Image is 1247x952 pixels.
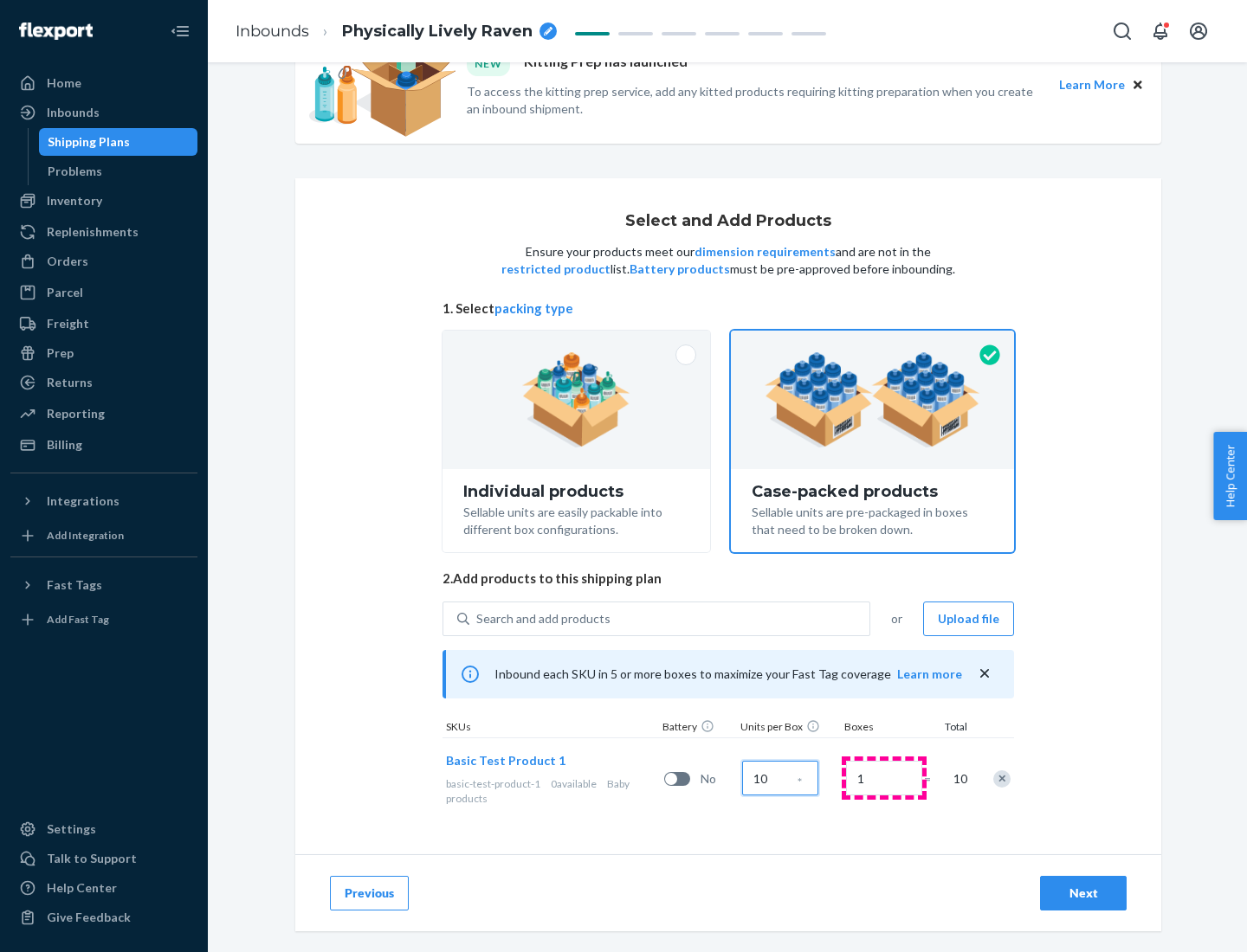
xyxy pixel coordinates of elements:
a: Parcel [10,279,197,306]
h1: Select and Add Products [625,213,831,230]
div: Talk to Support [47,850,137,867]
input: Case Quantity [742,761,818,795]
div: Sellable units are pre-packaged in boxes that need to be broken down. [752,500,993,538]
a: Freight [10,310,197,338]
img: Flexport logo [19,23,93,40]
div: NEW [467,52,510,75]
button: Learn More [1059,75,1125,94]
a: Orders [10,248,197,275]
div: Case-packed products [752,483,993,500]
button: Help Center [1213,432,1247,520]
button: Open notifications [1143,14,1178,48]
div: Parcel [47,284,83,301]
span: No [701,770,735,788]
a: Returns [10,369,197,396]
button: restricted product [501,261,611,278]
a: Billing [10,431,197,459]
a: Problems [39,158,198,185]
div: Add Fast Tag [47,612,109,627]
img: individual-pack.facf35554cb0f1810c75b2bd6df2d64e.png [522,352,630,447]
div: Sellable units are easily packable into different box configurations. [463,500,689,538]
span: 1. Select [443,299,1014,318]
button: Next [1040,876,1127,910]
p: Kitting Prep has launched [524,52,688,75]
div: Add Integration [47,528,124,543]
button: Open account menu [1181,14,1216,48]
div: Total [927,719,971,737]
div: Search and add products [476,610,611,627]
img: case-pack.59cecea509d18c883b923b81aeac6d0b.png [765,352,980,447]
div: Returns [47,374,93,391]
a: Prep [10,339,197,367]
a: Settings [10,815,197,843]
button: close [976,665,993,683]
button: dimension requirements [695,243,836,261]
button: Give Feedback [10,904,197,931]
div: Battery [659,719,737,737]
div: Individual products [463,483,689,500]
p: Ensure your products meet our and are not in the list. must be pre-approved before inbounding. [500,243,957,278]
span: 2. Add products to this shipping plan [443,569,1014,588]
button: packing type [494,299,573,318]
button: Battery products [630,261,730,278]
a: Inventory [10,187,197,215]
span: or [891,610,902,627]
div: Fast Tags [47,576,102,594]
div: Reporting [47,405,105,422]
div: SKUs [443,719,659,737]
div: Boxes [841,719,927,737]
a: Home [10,69,197,97]
div: Problems [48,163,102,180]
div: Inventory [47,192,102,209]
div: Inbounds [47,104,100,121]
span: 10 [950,770,967,788]
div: Remove Item [993,770,1011,788]
span: basic-test-product-1 [446,777,540,790]
a: Shipping Plans [39,128,198,156]
span: 0 available [551,777,597,790]
a: Inbounds [236,22,309,41]
div: Billing [47,436,82,453]
button: Basic Test Product 1 [446,752,565,769]
button: Close [1128,75,1147,94]
p: To access the kitting prep service, add any kitted products requiring kitting preparation when yo... [467,83,1043,118]
div: Baby products [446,776,657,806]
button: Previous [330,876,409,910]
div: Replenishments [47,223,139,241]
div: Shipping Plans [48,133,130,151]
div: Freight [47,315,89,332]
a: Add Integration [10,522,197,550]
a: Add Fast Tag [10,606,197,634]
button: Open Search Box [1105,14,1140,48]
span: Basic Test Product 1 [446,753,565,768]
a: Replenishments [10,218,197,246]
div: Help Center [47,879,117,897]
a: Talk to Support [10,845,197,872]
div: Settings [47,820,96,838]
ol: breadcrumbs [222,6,571,57]
div: Units per Box [737,719,841,737]
button: Upload file [923,601,1014,636]
button: Close Navigation [163,14,197,48]
a: Reporting [10,400,197,428]
div: Integrations [47,492,120,510]
span: = [924,770,941,788]
button: Learn more [897,666,962,683]
div: Prep [47,344,74,362]
div: Home [47,74,81,92]
div: Orders [47,253,88,270]
div: Inbound each SKU in 5 or more boxes to maximize your Fast Tag coverage [443,650,1014,698]
input: Number of boxes [846,761,922,795]
div: Next [1055,884,1112,902]
button: Fast Tags [10,571,197,599]
div: Give Feedback [47,909,131,926]
a: Inbounds [10,99,197,126]
button: Integrations [10,487,197,515]
a: Help Center [10,874,197,902]
span: Physically Lively Raven [342,21,533,43]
